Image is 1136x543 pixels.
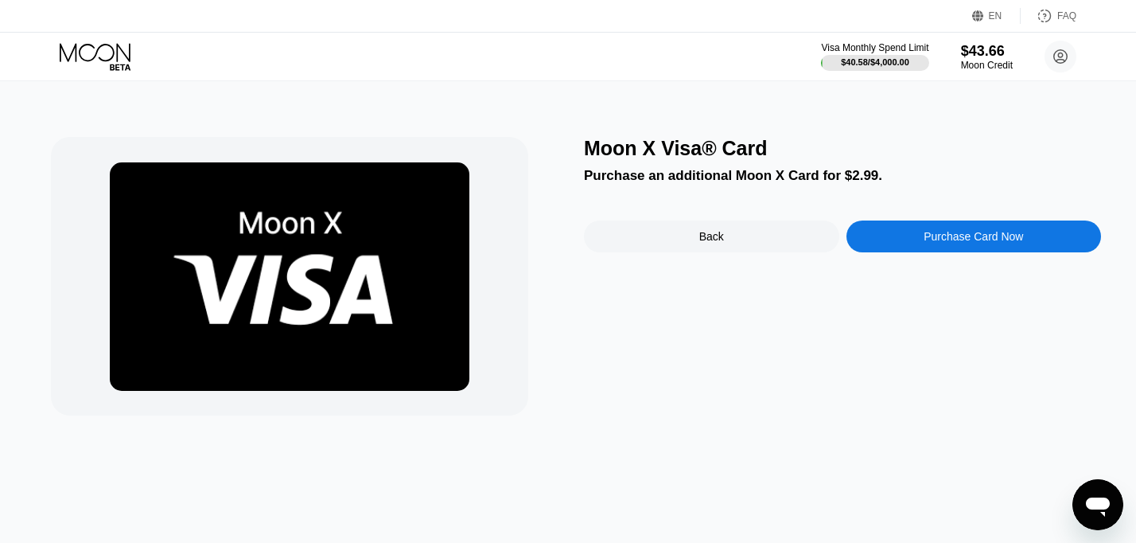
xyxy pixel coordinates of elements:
[821,42,928,53] div: Visa Monthly Spend Limit
[699,230,724,243] div: Back
[961,43,1013,71] div: $43.66Moon Credit
[924,230,1023,243] div: Purchase Card Now
[961,43,1013,60] div: $43.66
[961,60,1013,71] div: Moon Credit
[1021,8,1076,24] div: FAQ
[821,42,928,71] div: Visa Monthly Spend Limit$40.58/$4,000.00
[846,221,1102,252] div: Purchase Card Now
[584,137,1101,160] div: Moon X Visa® Card
[584,221,839,252] div: Back
[841,57,909,67] div: $40.58 / $4,000.00
[972,8,1021,24] div: EN
[1057,10,1076,21] div: FAQ
[989,10,1002,21] div: EN
[584,168,1101,184] div: Purchase an additional Moon X Card for $2.99.
[1072,479,1123,530] iframe: Button to launch messaging window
